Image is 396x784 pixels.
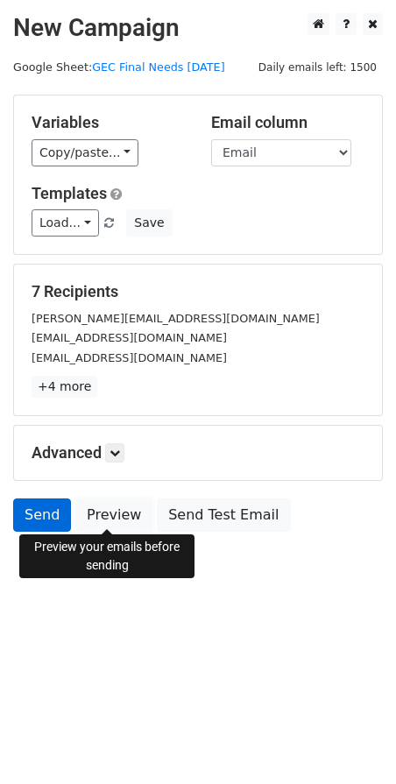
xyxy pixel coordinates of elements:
[13,498,71,532] a: Send
[32,113,185,132] h5: Variables
[13,13,383,43] h2: New Campaign
[32,282,364,301] h5: 7 Recipients
[32,312,320,325] small: [PERSON_NAME][EMAIL_ADDRESS][DOMAIN_NAME]
[92,60,224,74] a: GEC Final Needs [DATE]
[32,184,107,202] a: Templates
[32,443,364,463] h5: Advanced
[32,351,227,364] small: [EMAIL_ADDRESS][DOMAIN_NAME]
[32,139,138,166] a: Copy/paste...
[252,58,383,77] span: Daily emails left: 1500
[252,60,383,74] a: Daily emails left: 1500
[13,60,225,74] small: Google Sheet:
[308,700,396,784] iframe: Chat Widget
[32,376,97,398] a: +4 more
[126,209,172,237] button: Save
[157,498,290,532] a: Send Test Email
[32,331,227,344] small: [EMAIL_ADDRESS][DOMAIN_NAME]
[32,209,99,237] a: Load...
[75,498,152,532] a: Preview
[19,534,194,578] div: Preview your emails before sending
[211,113,364,132] h5: Email column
